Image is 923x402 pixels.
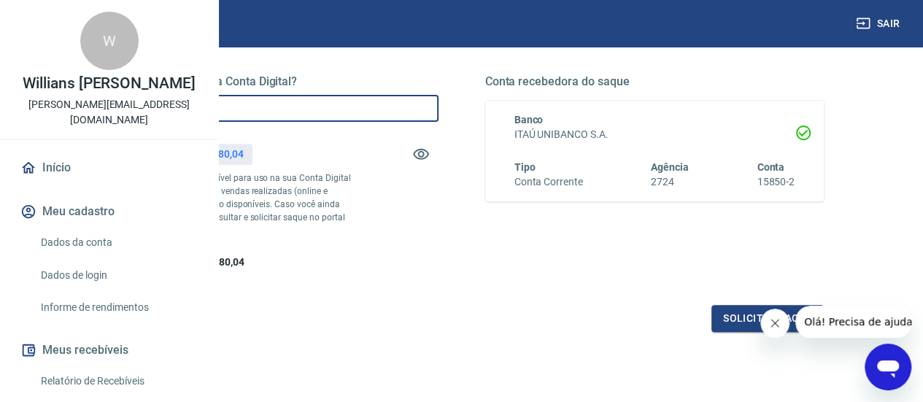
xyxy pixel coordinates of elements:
p: *Corresponde ao saldo disponível para uso na sua Conta Digital Vindi. Incluindo os valores das ve... [99,171,353,237]
h6: ITAÚ UNIBANCO S.A. [514,127,795,142]
h5: Conta recebedora do saque [485,74,824,89]
span: Banco [514,114,544,125]
button: Meus recebíveis [18,334,201,366]
h6: Conta Corrente [514,174,583,190]
button: Solicitar saque [711,305,824,332]
a: Relatório de Recebíveis [35,366,201,396]
iframe: Fechar mensagem [760,309,789,338]
h5: Quanto deseja sacar da Conta Digital? [99,74,439,89]
iframe: Botão para abrir a janela de mensagens [865,344,911,390]
span: Conta [757,161,784,173]
span: Agência [651,161,689,173]
a: Informe de rendimentos [35,293,201,322]
h6: 15850-2 [757,174,795,190]
a: Início [18,152,201,184]
iframe: Mensagem da empresa [795,306,911,338]
p: Willians [PERSON_NAME] [23,76,196,91]
span: Tipo [514,161,536,173]
a: Dados da conta [35,228,201,258]
div: W [80,12,139,70]
p: [PERSON_NAME][EMAIL_ADDRESS][DOMAIN_NAME] [12,97,206,128]
button: Sair [853,10,905,37]
h6: 2724 [651,174,689,190]
p: R$ 952.880,04 [177,147,243,162]
button: Meu cadastro [18,196,201,228]
span: Olá! Precisa de ajuda? [9,10,123,22]
span: R$ 52.880,04 [184,256,244,268]
a: Dados de login [35,260,201,290]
